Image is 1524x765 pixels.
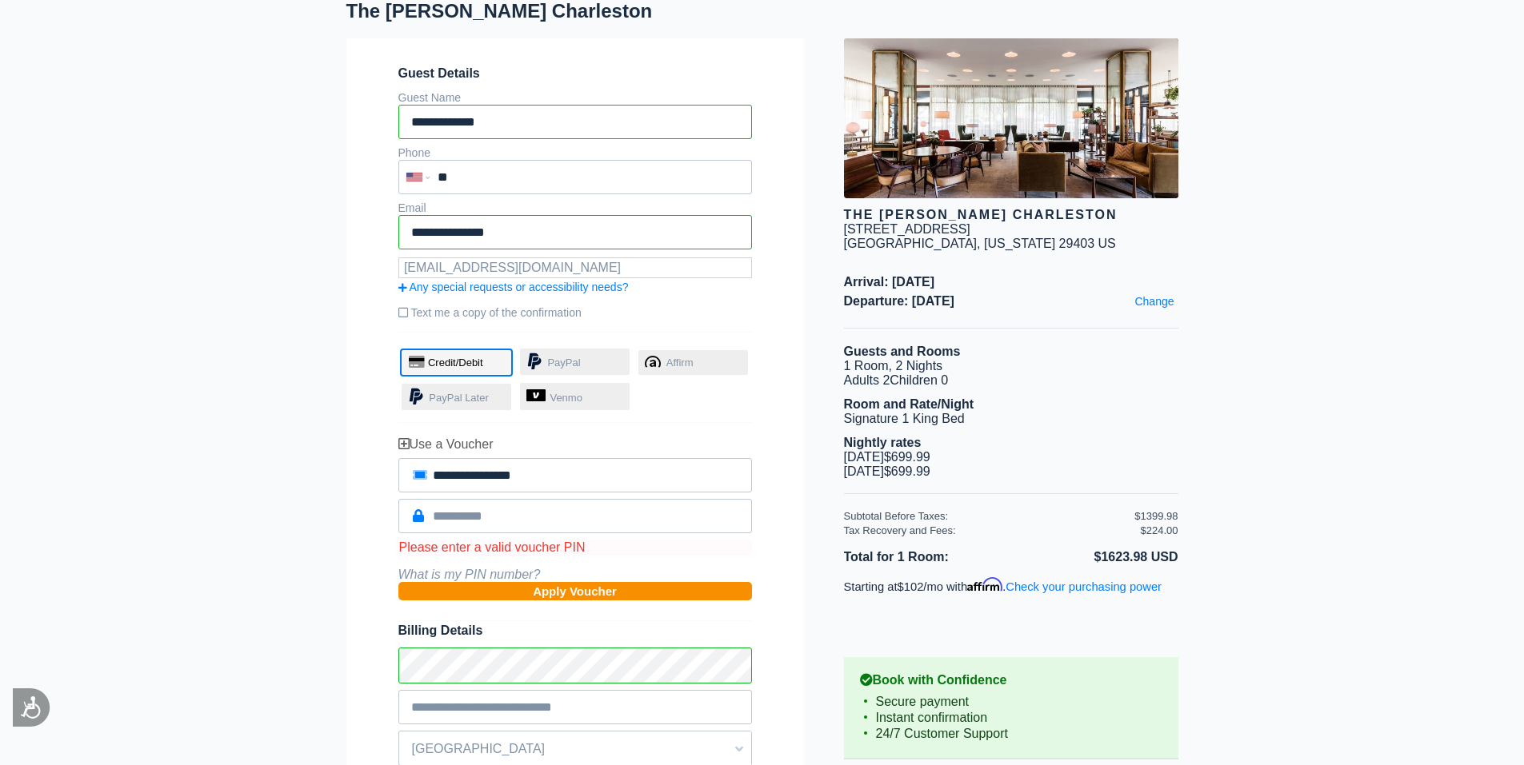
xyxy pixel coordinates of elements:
[666,357,694,369] span: Affirm
[844,436,922,449] b: Nightly rates
[398,624,752,638] span: Billing Details
[844,222,970,237] div: [STREET_ADDRESS]
[967,577,1002,592] span: Affirm
[844,373,1178,388] li: Adults 2
[400,161,434,193] div: United States: +1
[1059,237,1095,250] span: 29403
[844,524,1135,536] div: Tax Recovery and Fees:
[844,397,974,411] b: Room and Rate/Night
[844,208,1178,222] div: The [PERSON_NAME] Charleston
[398,540,752,556] div: Please enter a valid voucher PIN
[844,450,1178,464] li: [DATE] $699.99
[844,577,1178,593] p: Starting at /mo with .
[844,237,981,250] span: [GEOGRAPHIC_DATA],
[844,412,1178,426] li: Signature 1 King Bed
[844,294,1178,309] span: Departure: [DATE]
[1006,580,1162,593] a: Check your purchasing power - Learn more about Affirm Financing (opens in modal)
[398,437,752,452] div: Use a Voucher
[844,464,1178,479] li: [DATE] $699.99
[860,710,1162,726] li: Instant confirmation
[398,582,752,600] button: Apply Voucher
[844,38,1178,198] img: hotel image
[399,258,751,277] div: [EMAIL_ADDRESS][DOMAIN_NAME]
[398,146,430,159] label: Phone
[890,373,948,387] span: Children 0
[860,673,1162,687] b: Book with Confidence
[844,275,1178,289] span: Arrival: [DATE]
[860,726,1162,742] li: 24/7 Customer Support
[645,356,664,367] span: affirm
[398,66,752,81] span: Guest Details
[398,300,752,325] label: Text me a copy of the confirmation
[398,256,752,269] a: Add another email
[428,357,483,369] span: Credit/Debit
[844,608,1178,624] iframe: PayPal Message 1
[399,735,751,763] span: [GEOGRAPHIC_DATA]
[1098,237,1116,250] span: US
[547,357,580,369] span: PayPal
[898,580,924,593] span: $102
[398,281,752,293] a: Any special requests or accessibility needs?
[1011,547,1178,568] li: $1623.98 USD
[844,345,961,358] b: Guests and Rooms
[860,694,1162,710] li: Secure payment
[550,392,582,404] span: Venmo
[398,568,541,581] i: What is my PIN number?
[1130,291,1178,312] a: Change
[398,91,462,104] label: Guest Name
[844,359,1178,373] li: 1 Room, 2 Nights
[526,389,546,401] img: venmo-logo.svg
[1134,510,1178,522] div: $1399.98
[844,547,1011,568] li: Total for 1 Room:
[429,392,488,404] span: PayPal Later
[398,201,426,214] label: Email
[1141,524,1178,536] div: $224.00
[844,510,1135,522] div: Subtotal Before Taxes:
[984,237,1055,250] span: [US_STATE]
